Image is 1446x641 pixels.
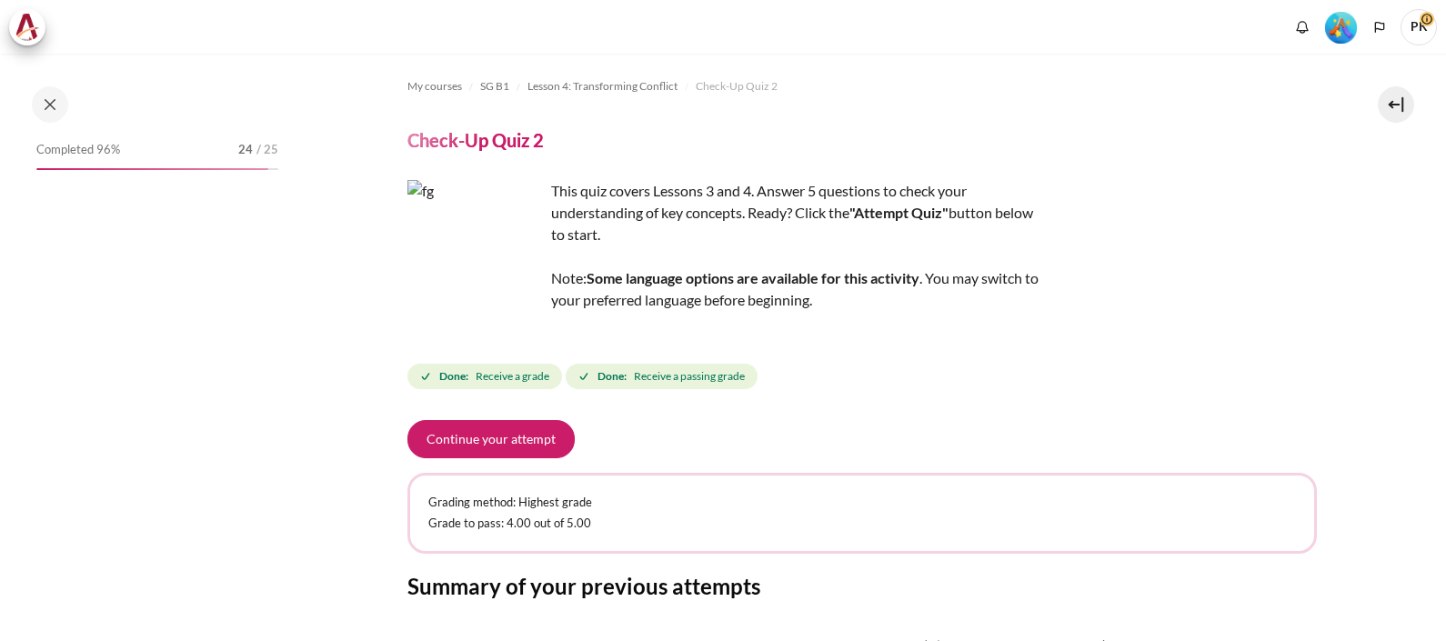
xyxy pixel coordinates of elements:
[238,141,253,159] span: 24
[587,269,919,286] strong: Some language options are available for this activity
[1401,9,1437,45] span: PK
[428,515,1296,533] p: Grade to pass: 4.00 out of 5.00
[1325,12,1357,44] img: Level #5
[597,368,627,385] strong: Done:
[480,78,509,95] span: SG B1
[407,572,1317,600] h3: Summary of your previous attempts
[1325,10,1357,44] div: Level #5
[476,368,549,385] span: Receive a grade
[1366,14,1393,41] button: Languages
[407,78,462,95] span: My courses
[407,180,1044,333] div: This quiz covers Lessons 3 and 4. Answer 5 questions to check your understanding of key concepts....
[407,128,544,152] h4: Check-Up Quiz 2
[849,204,949,221] strong: "Attempt Quiz"
[428,494,1296,512] p: Grading method: Highest grade
[1318,10,1364,44] a: Level #5
[36,168,268,170] div: 96%
[634,368,745,385] span: Receive a passing grade
[696,78,778,95] span: Check-Up Quiz 2
[407,72,1317,101] nav: Navigation bar
[527,75,678,97] a: Lesson 4: Transforming Conflict
[1289,14,1316,41] div: Show notification window with no new notifications
[527,78,678,95] span: Lesson 4: Transforming Conflict
[439,368,468,385] strong: Done:
[36,141,120,159] span: Completed 96%
[256,141,278,159] span: / 25
[407,360,761,393] div: Completion requirements for Check-Up Quiz 2
[407,75,462,97] a: My courses
[407,420,575,458] button: Continue your attempt
[9,9,55,45] a: Architeck Architeck
[15,14,40,41] img: Architeck
[480,75,509,97] a: SG B1
[1401,9,1437,45] a: User menu
[407,180,544,316] img: fg
[696,75,778,97] a: Check-Up Quiz 2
